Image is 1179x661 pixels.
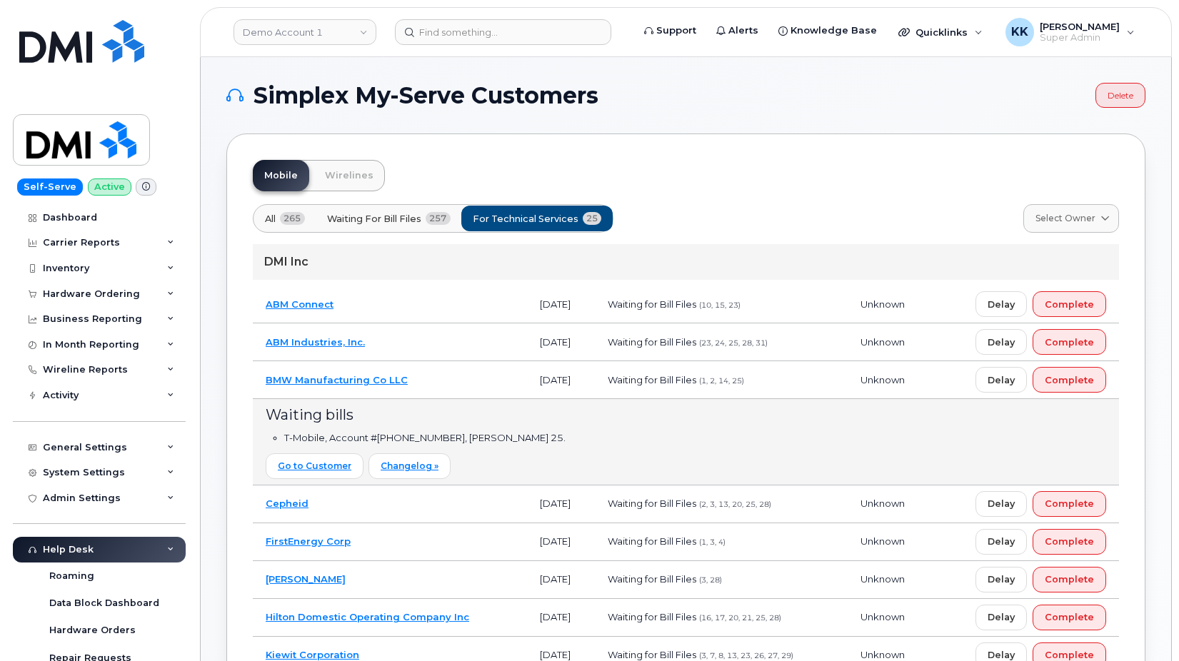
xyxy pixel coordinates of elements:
span: (3, 28) [699,575,722,585]
td: [DATE] [527,485,595,523]
span: (16, 17, 20, 21, 25, 28) [699,613,781,622]
button: Delay [975,329,1027,355]
span: All [265,212,276,226]
a: Hilton Domestic Operating Company Inc [266,611,469,622]
span: Waiting for Bill Files [608,298,696,310]
a: Kiewit Corporation [266,649,359,660]
a: Wirelines [313,160,385,191]
li: T-Mobile, Account #[PHONE_NUMBER], [PERSON_NAME] 25. [284,431,1106,445]
span: Waiting for Bill Files [608,535,696,547]
span: Unknown [861,374,905,385]
span: Complete [1045,298,1094,311]
button: Delay [975,491,1027,517]
a: [PERSON_NAME] [266,573,346,585]
span: (10, 15, 23) [699,301,741,310]
a: Changelog » [368,453,451,478]
span: Waiting for Bill Files [608,611,696,622]
span: Waiting for Bill Files [608,573,696,585]
span: Waiting for Bill Files [608,336,696,348]
td: [DATE] [527,323,595,361]
button: Delay [975,367,1027,393]
div: Waiting bills [266,405,1106,425]
a: Mobile [253,160,309,191]
td: [DATE] [527,361,595,399]
a: ABM Industries, Inc. [266,336,365,348]
span: Complete [1045,610,1094,624]
button: Delay [975,605,1027,630]
span: (3, 7, 8, 13, 23, 26, 27, 29) [699,651,793,660]
span: Complete [1045,572,1094,586]
a: Select Owner [1023,204,1119,233]
span: Select Owner [1035,212,1095,225]
td: [DATE] [527,286,595,323]
button: Delay [975,291,1027,317]
span: 265 [280,212,305,225]
span: Complete [1045,335,1094,349]
span: Waiting for Bill Files [327,212,421,226]
span: (2, 3, 13, 20, 25, 28) [699,500,771,509]
span: Unknown [861,611,905,622]
span: Unknown [861,535,905,547]
span: Delay [988,497,1015,510]
span: Simplex My-Serve Customers [254,85,598,106]
span: Complete [1045,535,1094,548]
span: Complete [1045,373,1094,387]
button: Complete [1033,529,1106,555]
span: Delay [988,535,1015,548]
span: Unknown [861,573,905,585]
button: Complete [1033,491,1106,517]
td: [DATE] [527,561,595,599]
a: ABM Connect [266,298,333,310]
button: Complete [1033,605,1106,630]
span: Delay [988,373,1015,387]
a: Delete [1095,83,1145,108]
span: Waiting for Bill Files [608,498,696,509]
button: Delay [975,529,1027,555]
a: Cepheid [266,498,308,509]
span: Delay [988,572,1015,586]
a: BMW Manufacturing Co LLC [266,374,408,385]
span: Delay [988,335,1015,349]
a: Go to Customer [266,453,363,478]
span: Unknown [861,336,905,348]
span: (23, 24, 25, 28, 31) [699,338,768,348]
span: Complete [1045,497,1094,510]
span: Unknown [861,298,905,310]
span: (1, 3, 4) [699,538,726,547]
td: [DATE] [527,599,595,637]
span: Waiting for Bill Files [608,649,696,660]
a: FirstEnergy Corp [266,535,351,547]
span: (1, 2, 14, 25) [699,376,744,385]
span: Unknown [861,498,905,509]
span: Unknown [861,649,905,660]
button: Delay [975,567,1027,592]
button: Complete [1033,291,1106,317]
span: Waiting for Bill Files [608,374,696,385]
button: Complete [1033,567,1106,592]
div: DMI Inc [253,244,1119,280]
span: 257 [426,212,451,225]
span: Delay [988,610,1015,624]
button: Complete [1033,367,1106,393]
span: Delay [988,298,1015,311]
td: [DATE] [527,523,595,561]
button: Complete [1033,329,1106,355]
